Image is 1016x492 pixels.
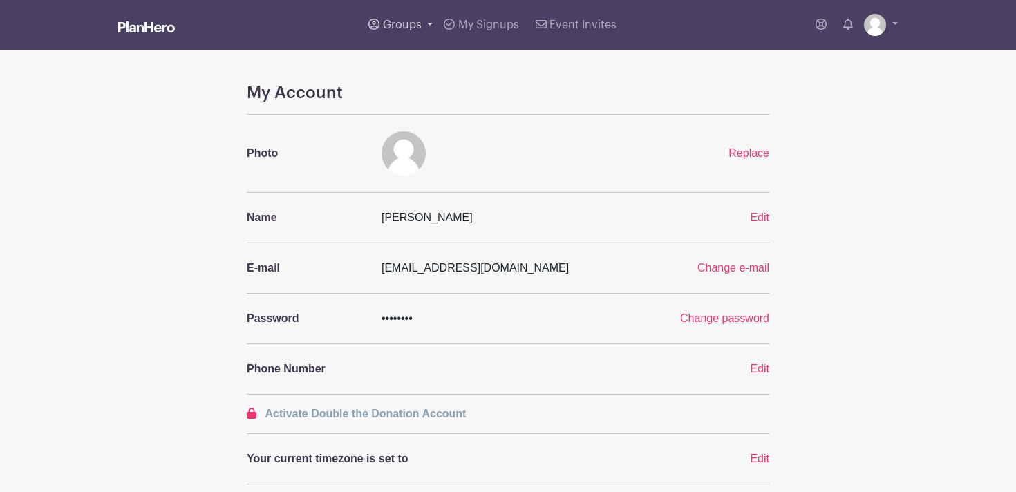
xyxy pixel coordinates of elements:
[697,262,769,274] a: Change e-mail
[373,260,643,276] div: [EMAIL_ADDRESS][DOMAIN_NAME]
[382,312,413,324] span: ••••••••
[373,209,688,226] div: [PERSON_NAME]
[750,453,769,464] a: Edit
[750,363,769,375] a: Edit
[247,361,365,377] p: Phone Number
[247,145,365,162] p: Photo
[549,19,617,30] span: Event Invites
[383,19,422,30] span: Groups
[118,21,175,32] img: logo_white-6c42ec7e38ccf1d336a20a19083b03d10ae64f83f12c07503d8b9e83406b4c7d.svg
[864,14,886,36] img: default-ce2991bfa6775e67f084385cd625a349d9dcbb7a52a09fb2fda1e96e2d18dcdb.png
[247,209,365,226] p: Name
[247,83,769,103] h4: My Account
[247,451,679,467] p: Your current timezone is set to
[247,310,365,327] p: Password
[382,131,426,176] img: default-ce2991bfa6775e67f084385cd625a349d9dcbb7a52a09fb2fda1e96e2d18dcdb.png
[750,211,769,223] a: Edit
[680,312,769,324] a: Change password
[728,147,769,159] a: Replace
[265,408,466,419] span: Activate Double the Donation Account
[458,19,519,30] span: My Signups
[247,260,365,276] p: E-mail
